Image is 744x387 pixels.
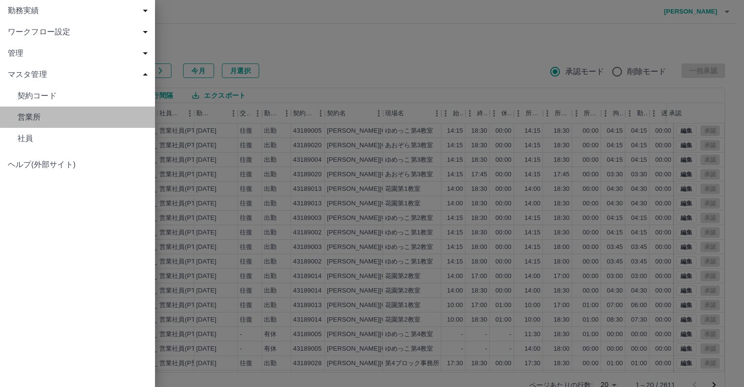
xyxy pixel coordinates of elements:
span: 勤務実績 [8,5,151,16]
span: 営業所 [17,111,147,123]
span: ヘルプ(外部サイト) [8,159,147,170]
span: ワークフロー設定 [8,26,151,38]
span: 管理 [8,47,151,59]
span: 契約コード [17,90,147,102]
span: マスタ管理 [8,69,151,80]
span: 社員 [17,133,147,144]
